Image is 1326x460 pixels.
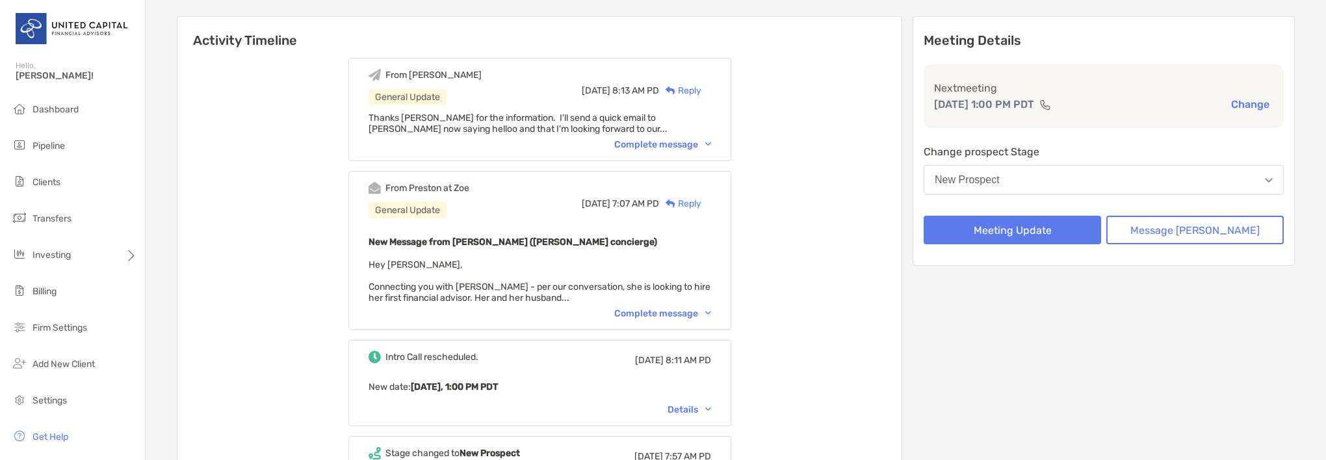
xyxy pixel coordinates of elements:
img: investing icon [12,246,27,262]
div: Reply [659,84,701,97]
h6: Activity Timeline [177,17,902,48]
div: Stage changed to [385,448,520,459]
img: Event icon [369,351,381,363]
span: 7:07 AM PD [612,198,659,209]
span: [PERSON_NAME]! [16,70,137,81]
img: get-help icon [12,428,27,444]
p: New date : [369,379,711,395]
span: Investing [32,249,71,261]
img: Event icon [369,447,381,459]
img: Chevron icon [705,142,711,146]
span: [DATE] [635,355,664,366]
button: Meeting Update [924,216,1101,244]
span: [DATE] [582,85,610,96]
img: clients icon [12,173,27,189]
img: communication type [1039,99,1051,110]
img: settings icon [12,392,27,407]
div: Reply [659,197,701,211]
span: Pipeline [32,140,65,151]
div: Complete message [614,308,711,319]
img: Event icon [369,182,381,194]
img: Open dropdown arrow [1265,178,1273,183]
div: General Update [369,89,447,105]
button: New Prospect [924,165,1284,195]
div: From [PERSON_NAME] [385,70,482,81]
b: [DATE], 1:00 PM PDT [411,381,498,392]
img: Reply icon [666,199,675,208]
span: Thanks [PERSON_NAME] for the information. I'll send a quick email to [PERSON_NAME] now saying hel... [369,112,668,134]
span: Transfers [32,213,71,224]
span: 8:11 AM PD [666,355,711,366]
img: Event icon [369,69,381,81]
p: [DATE] 1:00 PM PDT [934,96,1034,112]
b: New Message from [PERSON_NAME] ([PERSON_NAME] concierge) [369,236,657,248]
button: Message [PERSON_NAME] [1106,216,1284,244]
img: Chevron icon [705,311,711,315]
div: Complete message [614,139,711,150]
img: billing icon [12,283,27,298]
span: Billing [32,286,57,297]
p: Meeting Details [924,32,1284,49]
div: General Update [369,202,447,218]
img: transfers icon [12,210,27,225]
span: Dashboard [32,104,79,115]
span: [DATE] [582,198,610,209]
div: Intro Call rescheduled. [385,351,478,363]
div: From Preston at Zoe [385,183,469,194]
img: Chevron icon [705,407,711,411]
span: 8:13 AM PD [612,85,659,96]
img: Reply icon [666,86,675,95]
img: firm-settings icon [12,319,27,335]
button: Change [1227,97,1273,111]
b: New Prospect [460,448,520,459]
img: United Capital Logo [16,5,129,52]
div: Details [668,404,711,415]
p: Next meeting [934,80,1273,96]
span: Settings [32,395,67,406]
span: Get Help [32,431,68,442]
img: add_new_client icon [12,355,27,371]
span: Hey [PERSON_NAME], Connecting you with [PERSON_NAME] - per our conversation, she is looking to hi... [369,259,710,303]
div: New Prospect [935,174,1000,186]
span: Add New Client [32,359,95,370]
span: Firm Settings [32,322,87,333]
p: Change prospect Stage [924,144,1284,160]
img: dashboard icon [12,101,27,116]
span: Clients [32,177,60,188]
img: pipeline icon [12,137,27,153]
